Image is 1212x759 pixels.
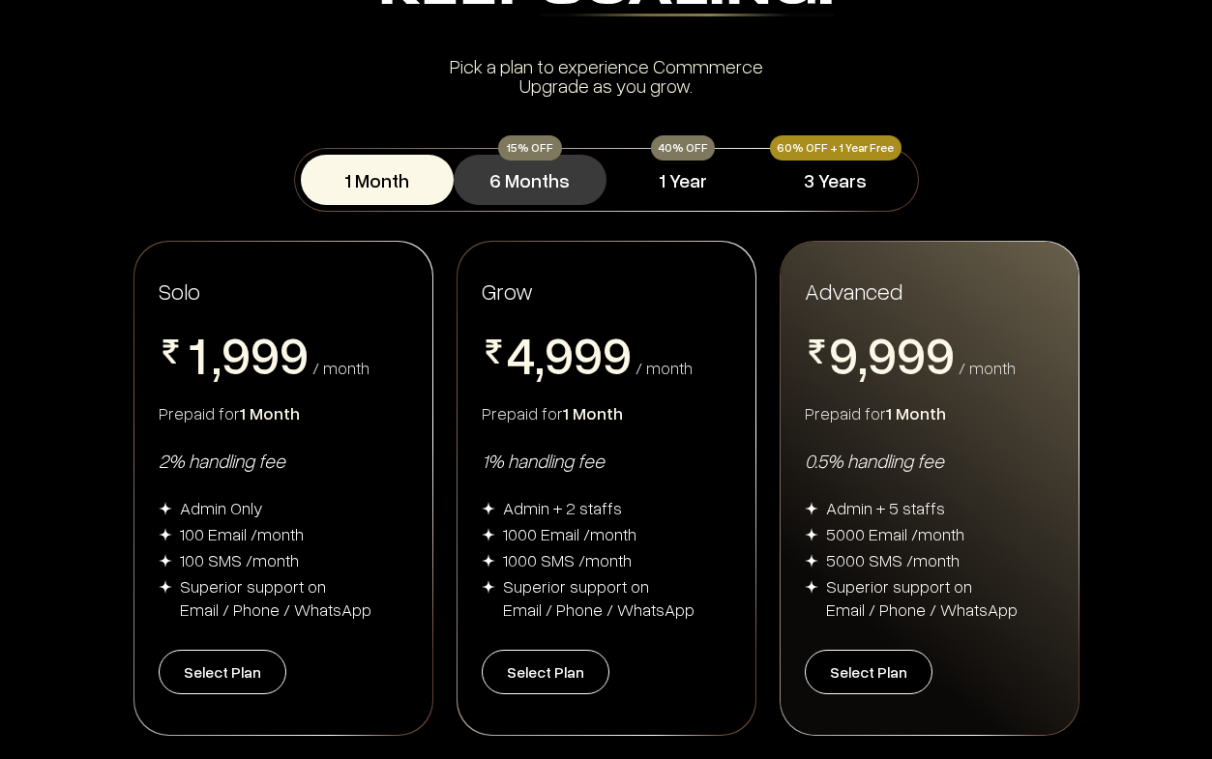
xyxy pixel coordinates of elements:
[805,339,829,364] img: pricing-rupee
[312,359,370,376] div: / month
[280,328,309,380] span: 9
[651,135,715,161] div: 40% OFF
[159,502,172,515] img: img
[159,401,408,424] div: Prepaid for
[805,528,818,541] img: img
[482,401,731,424] div: Prepaid for
[826,574,1018,621] div: Superior support on Email / Phone / WhatsApp
[159,448,408,473] div: 2% handling fee
[159,277,200,305] span: Solo
[498,135,562,161] div: 15% OFF
[482,650,609,694] button: Select Plan
[805,502,818,515] img: img
[180,496,263,519] div: Admin Only
[183,328,212,380] span: 1
[563,402,623,423] span: 1 Month
[482,448,731,473] div: 1% handling fee
[67,56,1146,95] div: Pick a plan to experience Commmerce Upgrade as you grow.
[180,548,299,571] div: 100 SMS /month
[503,496,622,519] div: Admin + 2 staffs
[506,328,535,380] span: 4
[482,277,533,305] span: Grow
[805,650,932,694] button: Select Plan
[482,339,506,364] img: pricing-rupee
[212,328,222,386] span: ,
[159,554,172,568] img: img
[770,135,902,161] div: 60% OFF + 1 Year Free
[805,276,902,306] span: Advanced
[503,548,632,571] div: 1000 SMS /month
[959,359,1016,376] div: / month
[897,328,926,380] span: 9
[183,380,212,432] span: 2
[506,380,535,432] span: 5
[180,522,304,545] div: 100 Email /month
[829,328,858,380] span: 9
[606,155,759,205] button: 1 Year
[826,522,964,545] div: 5000 Email /month
[159,339,183,364] img: pricing-rupee
[482,580,495,594] img: img
[545,328,574,380] span: 9
[159,528,172,541] img: img
[159,650,286,694] button: Select Plan
[805,448,1054,473] div: 0.5% handling fee
[805,401,1054,424] div: Prepaid for
[222,328,251,380] span: 9
[805,554,818,568] img: img
[805,580,818,594] img: img
[482,554,495,568] img: img
[240,402,300,423] span: 1 Month
[574,328,603,380] span: 9
[636,359,693,376] div: / month
[759,155,912,205] button: 3 Years
[503,574,695,621] div: Superior support on Email / Phone / WhatsApp
[826,496,945,519] div: Admin + 5 staffs
[482,502,495,515] img: img
[603,328,632,380] span: 9
[926,328,955,380] span: 9
[251,328,280,380] span: 9
[159,580,172,594] img: img
[482,528,495,541] img: img
[301,155,454,205] button: 1 Month
[826,548,960,571] div: 5000 SMS /month
[454,155,606,205] button: 6 Months
[868,328,897,380] span: 9
[858,328,868,386] span: ,
[180,574,371,621] div: Superior support on Email / Phone / WhatsApp
[535,328,545,386] span: ,
[886,402,946,423] span: 1 Month
[503,522,636,545] div: 1000 Email /month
